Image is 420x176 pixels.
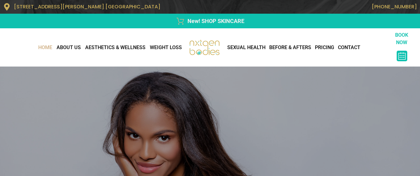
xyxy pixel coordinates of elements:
[336,41,362,54] a: CONTACT
[225,41,267,54] a: Sexual Health
[3,41,184,54] nav: Menu
[313,41,336,54] a: Pricing
[54,41,83,54] a: About Us
[3,17,417,25] a: New! SHOP SKINCARE
[267,41,313,54] a: Before & Afters
[14,3,160,10] span: [STREET_ADDRESS][PERSON_NAME] [GEOGRAPHIC_DATA]
[213,4,417,10] p: [PHONE_NUMBER]
[83,41,148,54] a: AESTHETICS & WELLNESS
[225,41,390,54] nav: Menu
[186,17,244,25] span: New! SHOP SKINCARE
[390,31,414,46] p: BOOK NOW
[148,41,184,54] a: WEIGHT LOSS
[36,41,54,54] a: Home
